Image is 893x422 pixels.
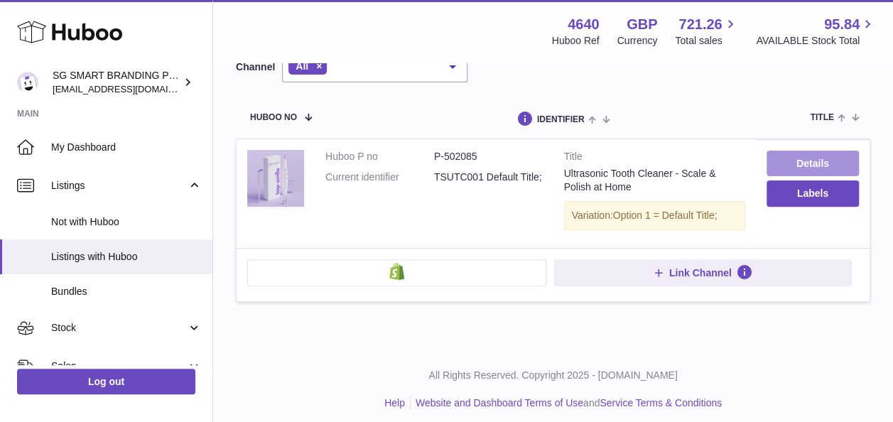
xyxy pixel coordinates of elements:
span: Link Channel [669,266,732,279]
a: Log out [17,369,195,394]
span: Total sales [675,34,738,48]
span: Stock [51,321,187,335]
strong: GBP [627,15,657,34]
strong: Title [564,150,745,167]
a: 721.26 Total sales [675,15,738,48]
img: shopify-small.png [389,263,404,280]
span: Option 1 = Default Title; [613,210,718,221]
div: Currency [617,34,658,48]
li: and [411,396,722,410]
span: Listings [51,179,187,193]
a: Service Terms & Conditions [600,397,722,409]
div: Huboo Ref [552,34,600,48]
span: identifier [537,115,585,124]
a: Help [384,397,405,409]
span: Bundles [51,285,202,298]
button: Link Channel [553,259,853,286]
span: All [296,60,308,72]
span: Listings with Huboo [51,250,202,264]
div: SG SMART BRANDING PTE. LTD. [53,69,180,96]
dt: Huboo P no [325,150,434,163]
div: Ultrasonic Tooth Cleaner - Scale & Polish at Home [564,167,745,194]
a: Details [767,151,859,176]
span: Huboo no [250,113,297,122]
img: Ultrasonic Tooth Cleaner - Scale & Polish at Home [247,150,304,207]
span: [EMAIL_ADDRESS][DOMAIN_NAME] [53,83,209,94]
label: Channel [236,60,275,74]
dd: TSUTC001 Default Title; [434,171,543,184]
span: 721.26 [678,15,722,34]
button: Labels [767,180,859,206]
dd: P-502085 [434,150,543,163]
p: All Rights Reserved. Copyright 2025 - [DOMAIN_NAME] [224,369,882,382]
img: internalAdmin-4640@internal.huboo.com [17,72,38,93]
span: My Dashboard [51,141,202,154]
span: AVAILABLE Stock Total [756,34,876,48]
div: Variation: [564,201,745,230]
span: Not with Huboo [51,215,202,229]
dt: Current identifier [325,171,434,184]
strong: 4640 [568,15,600,34]
a: 95.84 AVAILABLE Stock Total [756,15,876,48]
span: title [810,113,833,122]
span: Sales [51,359,187,373]
a: Website and Dashboard Terms of Use [416,397,583,409]
span: 95.84 [824,15,860,34]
